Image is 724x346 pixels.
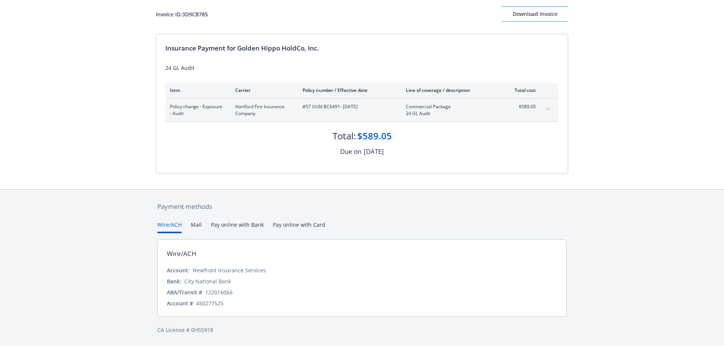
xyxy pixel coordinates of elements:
div: Item [170,87,223,93]
div: Wire/ACH [167,249,196,259]
div: Carrier [235,87,290,93]
div: Bank: [167,277,181,285]
div: Policy number / Effective date [303,87,394,93]
div: Total cost [507,87,536,93]
div: [DATE] [364,147,384,156]
div: Newfront Insurance Services [193,266,266,274]
button: Download Invoice [502,6,568,22]
button: Wire/ACH [157,221,182,233]
div: 24 GL Audit [165,64,559,72]
div: Policy change - Exposure - AuditHartford Fire Insurance Company#57 UUN BC6491- [DATE]Commercial P... [165,99,559,122]
button: Pay online with Bank [211,221,264,233]
span: 24 GL Audit [406,110,495,117]
div: Insurance Payment for Golden Hippo HoldCo, Inc. [165,43,559,53]
span: Commercial Package [406,103,495,110]
span: Hartford Fire Insurance Company [235,103,290,117]
span: Commercial Package24 GL Audit [406,103,495,117]
div: 122016066 [205,288,233,296]
span: $589.05 [507,103,536,110]
span: Policy change - Exposure - Audit [170,103,223,117]
div: Due on [340,147,361,156]
div: 450277525 [196,299,223,307]
button: expand content [542,103,554,115]
div: City National Bank [184,277,231,285]
div: ABA/Transit # [167,288,202,296]
div: CA License # 0H55918 [157,326,567,334]
div: Account: [167,266,190,274]
div: Account # [167,299,193,307]
span: #57 UUN BC6491 - [DATE] [303,103,394,110]
div: Invoice ID: 3D9CB785 [156,10,208,18]
div: Payment methods [157,202,567,212]
button: Mail [191,221,202,233]
div: Total: [333,130,356,142]
div: Line of coverage / description [406,87,495,93]
button: Pay online with Card [273,221,325,233]
div: $589.05 [357,130,392,142]
div: Download Invoice [502,7,568,21]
